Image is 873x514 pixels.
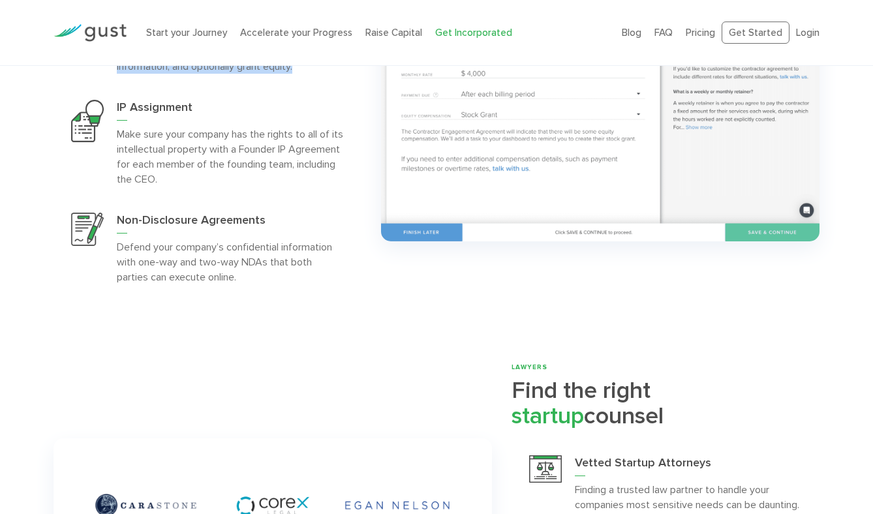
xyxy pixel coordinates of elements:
[529,455,562,483] img: Law Firm
[240,27,352,38] a: Accelerate your Progress
[71,213,104,246] img: Nda
[654,27,673,38] a: FAQ
[117,127,344,187] p: Make sure your company has the rights to all of its intellectual property with a Founder IP Agree...
[796,27,819,38] a: Login
[512,363,819,372] div: LAWYERS
[365,27,422,38] a: Raise Capital
[575,455,802,476] h3: Vetted Startup Attorneys
[54,24,127,42] img: Gust Logo
[512,378,819,429] h2: Find the right counsel
[512,402,584,430] span: startup
[117,213,344,234] h3: Non-Disclosure Agreements
[686,27,715,38] a: Pricing
[435,27,512,38] a: Get Incorporated
[146,27,227,38] a: Start your Journey
[622,27,641,38] a: Blog
[117,239,344,284] p: Defend your company’s confidential information with one-way and two-way NDAs that both parties ca...
[71,100,104,142] img: Ip Assignment
[722,22,789,44] a: Get Started
[117,100,344,121] h3: IP Assignment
